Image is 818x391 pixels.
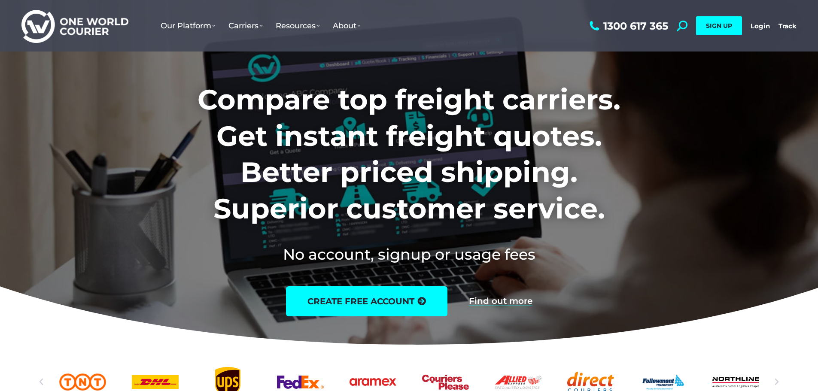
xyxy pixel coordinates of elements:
img: One World Courier [21,9,128,43]
a: About [326,12,367,39]
span: Resources [276,21,320,30]
h1: Compare top freight carriers. Get instant freight quotes. Better priced shipping. Superior custom... [141,82,677,227]
a: Find out more [469,297,532,306]
a: 1300 617 365 [587,21,668,31]
a: Carriers [222,12,269,39]
h2: No account, signup or usage fees [141,244,677,265]
span: Our Platform [161,21,216,30]
a: create free account [286,286,447,316]
span: SIGN UP [706,22,732,30]
a: Login [751,22,770,30]
a: SIGN UP [696,16,742,35]
span: Carriers [228,21,263,30]
span: About [333,21,361,30]
a: Our Platform [154,12,222,39]
a: Resources [269,12,326,39]
a: Track [778,22,797,30]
